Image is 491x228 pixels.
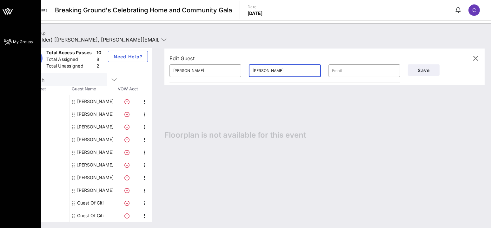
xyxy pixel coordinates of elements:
[173,66,237,76] input: First Name*
[248,4,263,10] p: Date
[77,121,114,133] div: David Bouton
[22,108,69,121] div: -
[117,86,139,92] span: VOW Acct
[197,56,199,61] span: -
[77,95,114,108] div: Barry Krinsky
[22,133,69,146] div: -
[22,86,69,92] span: Table, Seat
[77,159,114,171] div: Richard Gerwitz
[13,39,33,45] span: My Groups
[408,64,440,76] button: Save
[22,146,69,159] div: -
[22,209,69,222] div: -
[77,108,114,121] div: Chris Albano
[69,86,117,92] span: Guest Name
[77,146,114,159] div: Kristian Paranov
[4,38,33,46] a: My Groups
[96,49,102,57] div: 10
[108,51,148,62] button: Need Help?
[96,63,102,71] div: 2
[22,95,69,108] div: -
[248,10,263,16] p: [DATE]
[77,184,114,197] div: Thu Tran
[332,66,396,76] input: Email
[46,49,94,57] div: Total Access Passes
[22,121,69,133] div: -
[22,171,69,184] div: -
[55,5,232,15] span: Breaking Ground's Celebrating Home and Community Gala
[22,197,69,209] div: -
[113,54,143,59] span: Need Help?
[77,133,114,146] div: John Witherspoon
[77,197,103,209] div: Guest Of Citi
[164,130,306,140] span: Floorplan is not available for this event
[22,184,69,197] div: -
[46,63,94,71] div: Total Unassigned
[468,4,480,16] div: C
[77,209,103,222] div: Guest Of Citi
[472,7,476,13] span: C
[253,66,317,76] input: Last Name*
[46,56,94,64] div: Total Assigned
[169,54,199,63] div: Edit Guest
[22,159,69,171] div: -
[77,171,114,184] div: Scott Dunlevie
[96,56,102,64] div: 8
[413,68,435,73] span: Save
